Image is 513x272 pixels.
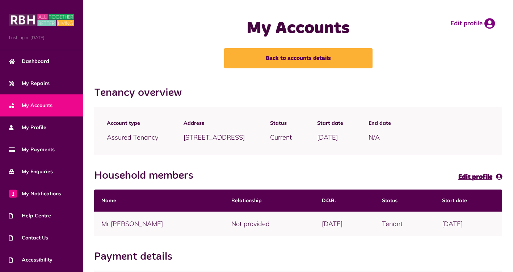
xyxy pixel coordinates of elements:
[224,212,315,236] td: Not provided
[94,212,224,236] td: Mr [PERSON_NAME]
[369,133,380,141] span: N/A
[94,250,180,263] h2: Payment details
[375,190,435,212] th: Status
[9,124,46,131] span: My Profile
[184,119,245,127] span: Address
[435,190,502,212] th: Start date
[9,80,50,87] span: My Repairs
[184,133,245,141] span: [STREET_ADDRESS]
[458,172,502,182] a: Edit profile
[9,34,74,41] span: Last login: [DATE]
[450,18,495,29] a: Edit profile
[107,133,158,141] span: Assured Tenancy
[224,48,373,68] a: Back to accounts details
[9,212,51,220] span: Help Centre
[9,168,53,175] span: My Enquiries
[435,212,502,236] td: [DATE]
[9,13,74,27] img: MyRBH
[9,190,61,197] span: My Notifications
[9,102,52,109] span: My Accounts
[94,190,224,212] th: Name
[9,190,17,197] span: 1
[317,119,343,127] span: Start date
[375,212,435,236] td: Tenant
[458,174,492,180] span: Edit profile
[94,86,189,99] h2: Tenancy overview
[317,133,338,141] span: [DATE]
[270,119,292,127] span: Status
[94,169,201,182] h2: Household members
[198,18,399,39] h1: My Accounts
[270,133,292,141] span: Current
[9,256,52,264] span: Accessibility
[315,212,375,236] td: [DATE]
[224,190,315,212] th: Relationship
[315,190,375,212] th: D.O.B.
[9,234,48,242] span: Contact Us
[9,58,49,65] span: Dashboard
[107,119,158,127] span: Account type
[9,146,55,153] span: My Payments
[369,119,391,127] span: End date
